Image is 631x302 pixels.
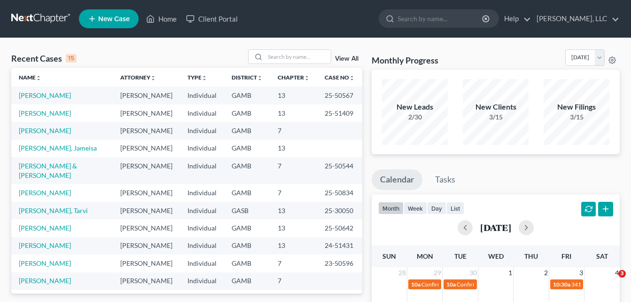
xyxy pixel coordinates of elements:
td: 7 [270,122,317,139]
a: Home [141,10,181,27]
td: Individual [180,87,224,104]
i: unfold_more [257,75,263,81]
td: [PERSON_NAME] [113,202,180,219]
a: [PERSON_NAME], LLC [532,10,619,27]
div: New Filings [544,102,609,112]
td: Individual [180,219,224,237]
i: unfold_more [36,75,41,81]
span: 29 [433,267,442,278]
a: [PERSON_NAME] [19,277,71,285]
span: 3 [618,270,626,278]
span: Sun [382,252,396,260]
td: Individual [180,140,224,157]
td: [PERSON_NAME] [113,104,180,122]
a: [PERSON_NAME] [19,224,71,232]
td: [PERSON_NAME] [113,272,180,290]
td: 7 [270,157,317,184]
h2: [DATE] [480,223,511,232]
a: [PERSON_NAME] [19,189,71,197]
td: 25-50567 [317,87,362,104]
td: Individual [180,237,224,254]
a: View All [335,56,358,62]
span: 30 [468,267,478,278]
td: 25-51409 [317,104,362,122]
td: GAMB [224,104,270,122]
td: 23-50596 [317,254,362,272]
td: 13 [270,202,317,219]
button: month [378,202,404,215]
td: 25-50642 [317,219,362,237]
div: 3/15 [544,112,609,122]
td: Individual [180,104,224,122]
span: 10:30a [553,281,570,288]
td: 25-50834 [317,184,362,201]
td: 7 [270,184,317,201]
a: [PERSON_NAME] [19,241,71,249]
i: unfold_more [202,75,207,81]
span: 1 [507,267,513,278]
td: Individual [180,254,224,272]
td: Individual [180,272,224,290]
td: [PERSON_NAME] [113,122,180,139]
td: Individual [180,122,224,139]
a: Calendar [372,169,422,190]
span: 10a [411,281,421,288]
td: 25-50544 [317,157,362,184]
span: Fri [561,252,571,260]
span: 10a [446,281,456,288]
td: 13 [270,140,317,157]
a: [PERSON_NAME] [19,109,71,117]
span: Tue [454,252,467,260]
a: [PERSON_NAME] [19,91,71,99]
td: 24-51431 [317,237,362,254]
span: Wed [488,252,504,260]
a: Help [499,10,531,27]
span: 2 [543,267,549,278]
a: Attorneyunfold_more [120,74,156,81]
button: week [404,202,427,215]
td: Individual [180,157,224,184]
td: GAMB [224,237,270,254]
span: Confirmation hearing for [PERSON_NAME] [457,281,563,288]
a: [PERSON_NAME], Tarvi [19,207,88,215]
td: [PERSON_NAME] [113,157,180,184]
td: [PERSON_NAME] [113,219,180,237]
div: New Leads [382,102,448,112]
td: [PERSON_NAME] [113,140,180,157]
span: Confirmation hearing for [PERSON_NAME] [421,281,528,288]
td: GAMB [224,140,270,157]
a: Tasks [427,169,464,190]
td: GAMB [224,157,270,184]
td: GAMB [224,254,270,272]
td: 13 [270,237,317,254]
i: unfold_more [304,75,310,81]
a: [PERSON_NAME] [19,127,71,135]
td: Individual [180,202,224,219]
input: Search by name... [265,50,331,64]
a: Districtunfold_more [232,74,263,81]
div: Recent Cases [11,53,77,64]
td: GAMB [224,87,270,104]
i: unfold_more [150,75,156,81]
a: [PERSON_NAME] & [PERSON_NAME] [19,162,77,179]
span: Sat [596,252,608,260]
td: 7 [270,254,317,272]
td: 13 [270,87,317,104]
a: Nameunfold_more [19,74,41,81]
i: unfold_more [349,75,355,81]
h3: Monthly Progress [372,55,438,66]
a: Chapterunfold_more [278,74,310,81]
td: Individual [180,184,224,201]
div: 15 [66,54,77,63]
span: New Case [98,16,130,23]
td: [PERSON_NAME] [113,237,180,254]
a: Case Nounfold_more [325,74,355,81]
a: Client Portal [181,10,242,27]
td: GASB [224,202,270,219]
span: 3 [578,267,584,278]
a: Typeunfold_more [187,74,207,81]
td: [PERSON_NAME] [113,184,180,201]
iframe: Intercom live chat [599,270,622,293]
td: 13 [270,104,317,122]
button: list [446,202,464,215]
